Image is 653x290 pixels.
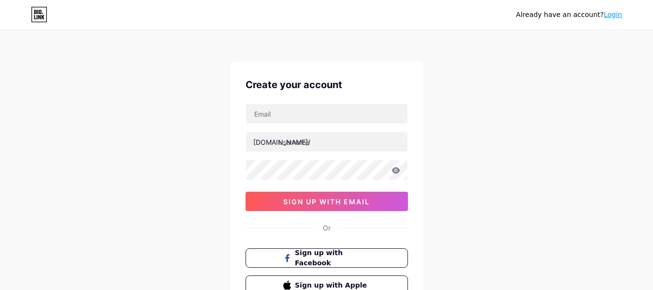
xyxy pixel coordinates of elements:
[283,198,370,206] span: sign up with email
[253,137,310,147] div: [DOMAIN_NAME]/
[295,248,370,268] span: Sign up with Facebook
[516,10,622,20] div: Already have an account?
[246,132,407,152] input: username
[246,77,408,92] div: Create your account
[246,104,407,123] input: Email
[246,248,408,268] button: Sign up with Facebook
[323,223,331,233] div: Or
[604,11,622,18] a: Login
[246,192,408,211] button: sign up with email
